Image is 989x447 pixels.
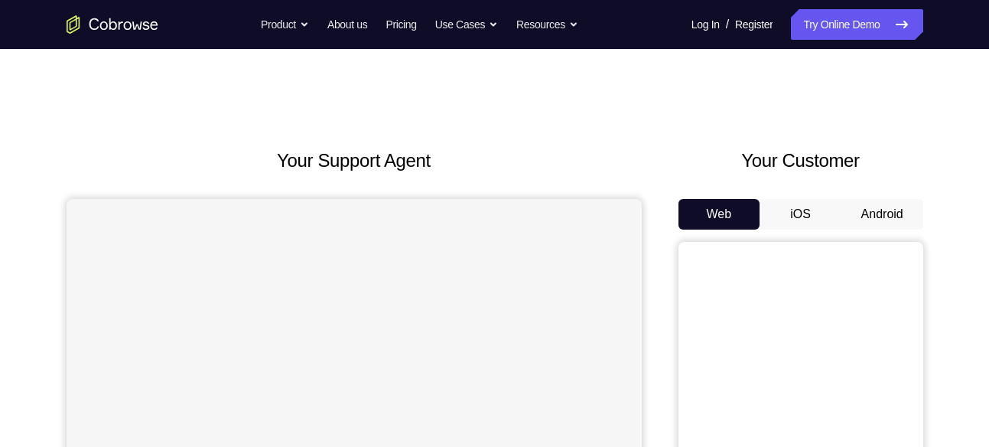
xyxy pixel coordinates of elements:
[67,147,642,175] h2: Your Support Agent
[678,147,923,175] h2: Your Customer
[841,199,923,230] button: Android
[735,9,773,40] a: Register
[760,199,841,230] button: iOS
[67,15,158,34] a: Go to the home page
[327,9,367,40] a: About us
[386,9,416,40] a: Pricing
[435,9,498,40] button: Use Cases
[516,9,578,40] button: Resources
[678,199,760,230] button: Web
[691,9,720,40] a: Log In
[726,15,729,34] span: /
[791,9,922,40] a: Try Online Demo
[261,9,309,40] button: Product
